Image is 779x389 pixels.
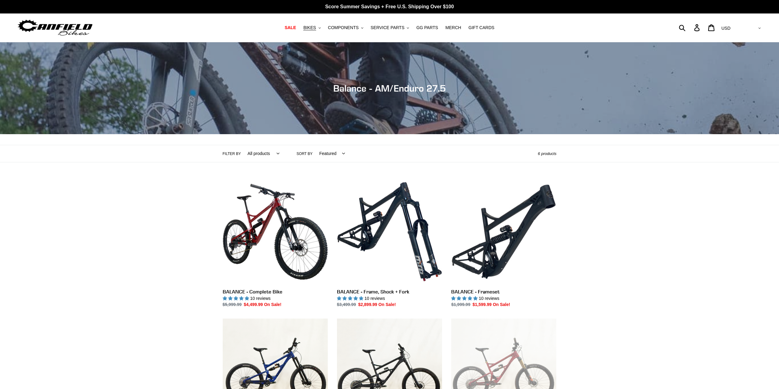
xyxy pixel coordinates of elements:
[328,25,359,30] span: COMPONENTS
[465,24,497,32] a: GIFT CARDS
[300,24,323,32] button: BIKES
[333,83,446,94] span: Balance - AM/Enduro 27.5
[282,24,299,32] a: SALE
[223,151,241,157] label: Filter by
[303,25,316,30] span: BIKES
[368,24,412,32] button: SERVICE PARTS
[297,151,312,157] label: Sort by
[285,25,296,30] span: SALE
[682,21,698,34] input: Search
[371,25,404,30] span: SERVICE PARTS
[445,25,461,30] span: MERCH
[325,24,366,32] button: COMPONENTS
[468,25,494,30] span: GIFT CARDS
[416,25,438,30] span: GG PARTS
[413,24,441,32] a: GG PARTS
[17,18,93,37] img: Canfield Bikes
[442,24,464,32] a: MERCH
[538,151,557,156] span: 6 products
